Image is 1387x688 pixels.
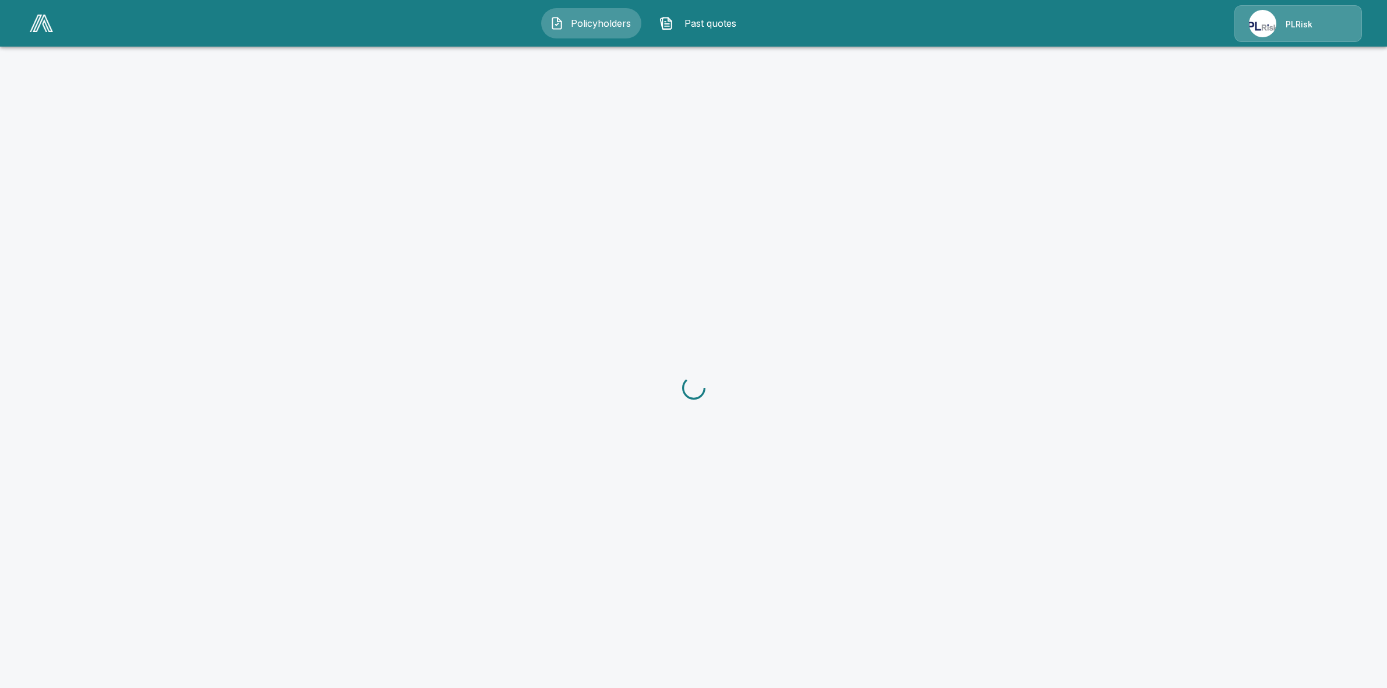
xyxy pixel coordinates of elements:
[30,15,53,32] img: AA Logo
[651,8,751,38] button: Past quotes IconPast quotes
[569,16,633,30] span: Policyholders
[550,16,564,30] img: Policyholders Icon
[659,16,673,30] img: Past quotes Icon
[541,8,641,38] button: Policyholders IconPolicyholders
[678,16,742,30] span: Past quotes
